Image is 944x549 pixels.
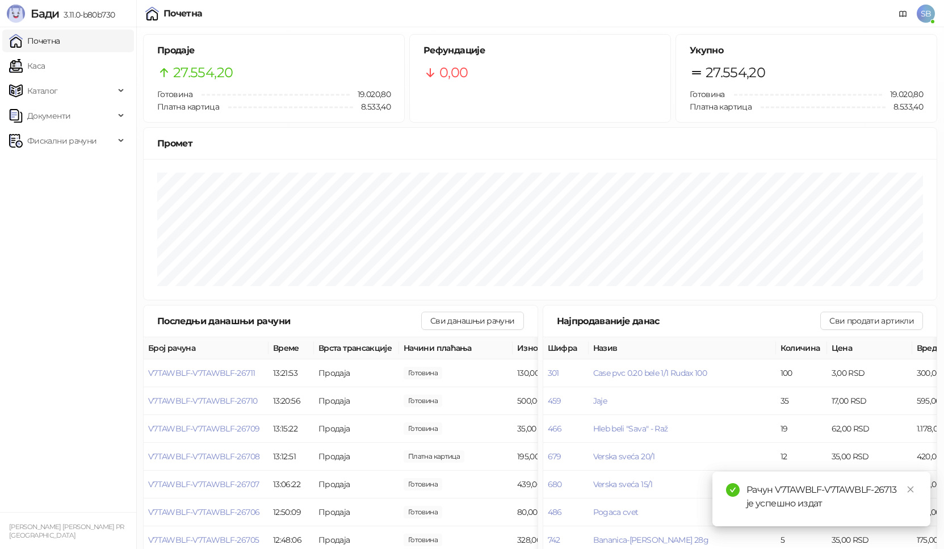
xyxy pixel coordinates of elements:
[173,62,233,83] span: 27.554,20
[593,479,653,489] button: Verska sveća 15/1
[9,523,124,539] small: [PERSON_NAME] [PERSON_NAME] PR [GEOGRAPHIC_DATA]
[557,314,821,328] div: Најпродаваније данас
[746,483,917,510] div: Рачун V7TAWBLF-V7TAWBLF-26713 је успешно издат
[690,89,725,99] span: Готовина
[27,129,97,152] span: Фискални рачуни
[827,415,912,443] td: 62,00 RSD
[314,387,399,415] td: Продаја
[9,55,45,77] a: Каса
[593,535,708,545] button: Bananica-[PERSON_NAME] 28g
[163,9,203,18] div: Почетна
[268,415,314,443] td: 13:15:22
[827,359,912,387] td: 3,00 RSD
[314,443,399,471] td: Продаја
[513,387,598,415] td: 500,00 RSD
[776,471,827,498] td: 10
[513,337,598,359] th: Износ
[268,387,314,415] td: 13:20:56
[314,471,399,498] td: Продаја
[548,507,562,517] button: 486
[827,387,912,415] td: 17,00 RSD
[513,471,598,498] td: 439,00 RSD
[593,396,607,406] button: Jaje
[593,424,668,434] button: Hleb beli "Sava" - Raž
[593,368,707,378] button: Case pvc 0.20 bele 1/1 Rudax 100
[404,450,464,463] span: 195,00
[548,535,560,545] button: 742
[827,443,912,471] td: 35,00 RSD
[350,88,391,100] span: 19.020,80
[776,415,827,443] td: 19
[593,507,639,517] button: Pogaca cvet
[439,62,468,83] span: 0,00
[31,7,59,20] span: Бади
[157,136,923,150] div: Промет
[157,314,421,328] div: Последњи данашњи рачуни
[404,395,442,407] span: 500,00
[148,479,259,489] button: V7TAWBLF-V7TAWBLF-26707
[593,451,655,462] button: Verska sveća 20/1
[268,443,314,471] td: 13:12:51
[404,422,442,435] span: 35,00
[404,506,442,518] span: 80,00
[157,44,391,57] h5: Продаје
[353,100,391,113] span: 8.533,40
[404,534,442,546] span: 328,00
[706,62,765,83] span: 27.554,20
[148,535,259,545] button: V7TAWBLF-V7TAWBLF-26705
[776,359,827,387] td: 100
[268,337,314,359] th: Време
[589,337,776,359] th: Назив
[543,337,589,359] th: Шифра
[513,415,598,443] td: 35,00 RSD
[548,451,561,462] button: 679
[886,100,923,113] span: 8.533,40
[314,337,399,359] th: Врста трансакције
[27,104,70,127] span: Документи
[776,337,827,359] th: Количина
[548,368,559,378] button: 301
[7,5,25,23] img: Logo
[314,359,399,387] td: Продаја
[917,5,935,23] span: SB
[776,443,827,471] td: 12
[268,359,314,387] td: 13:21:53
[421,312,523,330] button: Сви данашњи рачуни
[894,5,912,23] a: Документација
[404,367,442,379] span: 130,00
[148,396,257,406] span: V7TAWBLF-V7TAWBLF-26710
[9,30,60,52] a: Почетна
[148,368,255,378] button: V7TAWBLF-V7TAWBLF-26711
[27,79,58,102] span: Каталог
[423,44,657,57] h5: Рефундације
[148,424,259,434] button: V7TAWBLF-V7TAWBLF-26709
[148,507,259,517] button: V7TAWBLF-V7TAWBLF-26706
[904,483,917,496] a: Close
[548,424,562,434] button: 466
[314,415,399,443] td: Продаја
[690,102,752,112] span: Платна картица
[776,387,827,415] td: 35
[59,10,115,20] span: 3.11.0-b80b730
[404,478,442,491] span: 439,00
[827,471,912,498] td: 45,00 RSD
[399,337,513,359] th: Начини плаћања
[144,337,268,359] th: Број рачуна
[548,479,562,489] button: 680
[148,451,259,462] button: V7TAWBLF-V7TAWBLF-26708
[513,359,598,387] td: 130,00 RSD
[513,498,598,526] td: 80,00 RSD
[268,498,314,526] td: 12:50:09
[513,443,598,471] td: 195,00 RSD
[827,337,912,359] th: Цена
